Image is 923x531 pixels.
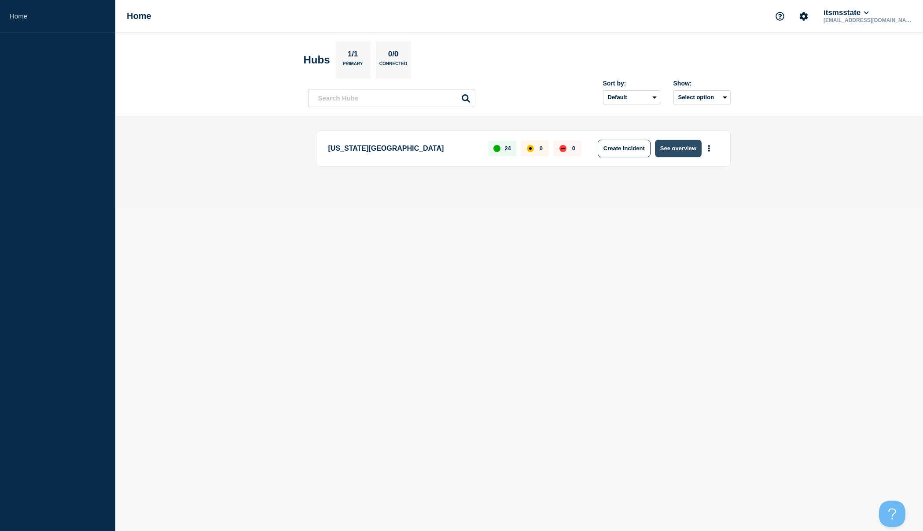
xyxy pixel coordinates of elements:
div: down [559,145,566,152]
input: Search Hubs [308,89,475,107]
p: 0 [540,145,543,152]
p: 0/0 [385,50,402,61]
p: Connected [379,61,407,71]
p: 1/1 [344,50,361,61]
button: itsmsstate [822,8,871,17]
p: 0 [572,145,575,152]
button: Create incident [598,140,651,157]
h1: Home [127,11,151,21]
div: up [493,145,500,152]
button: More actions [703,140,715,156]
div: Show: [673,80,731,87]
h2: Hubs [304,54,330,66]
p: Primary [343,61,363,71]
button: See overview [655,140,702,157]
p: [US_STATE][GEOGRAPHIC_DATA] [328,140,478,157]
button: Select option [673,90,731,104]
button: Support [771,7,789,26]
iframe: Help Scout Beacon - Open [879,501,905,527]
p: [EMAIL_ADDRESS][DOMAIN_NAME] [822,17,913,23]
div: Sort by: [603,80,660,87]
select: Sort by [603,90,660,104]
button: Account settings [794,7,813,26]
div: affected [527,145,534,152]
p: 24 [504,145,511,152]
